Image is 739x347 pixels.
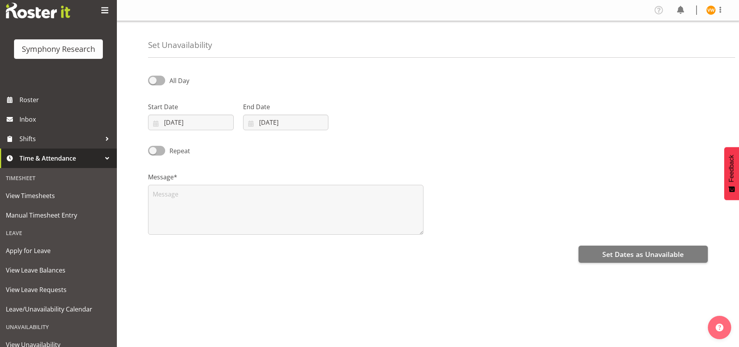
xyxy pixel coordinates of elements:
[22,43,95,55] div: Symphony Research
[2,205,115,225] a: Manual Timesheet Entry
[19,94,113,106] span: Roster
[148,115,234,130] input: Click to select...
[602,249,684,259] span: Set Dates as Unavailable
[2,170,115,186] div: Timesheet
[6,209,111,221] span: Manual Timesheet Entry
[579,246,708,263] button: Set Dates as Unavailable
[2,186,115,205] a: View Timesheets
[2,299,115,319] a: Leave/Unavailability Calendar
[19,113,113,125] span: Inbox
[169,76,189,85] span: All Day
[6,264,111,276] span: View Leave Balances
[724,147,739,200] button: Feedback - Show survey
[6,190,111,202] span: View Timesheets
[243,102,329,112] label: End Date
[2,260,115,280] a: View Leave Balances
[6,245,111,257] span: Apply for Leave
[2,280,115,299] a: View Leave Requests
[19,152,101,164] span: Time & Attendance
[2,319,115,335] div: Unavailability
[6,303,111,315] span: Leave/Unavailability Calendar
[148,41,212,50] h4: Set Unavailability
[6,3,70,18] img: Rosterit website logo
[19,133,101,145] span: Shifts
[6,284,111,296] span: View Leave Requests
[2,241,115,260] a: Apply for Leave
[716,324,723,331] img: help-xxl-2.png
[706,5,716,15] img: virginia-wheeler11875.jpg
[2,225,115,241] div: Leave
[165,146,190,156] span: Repeat
[728,155,735,182] span: Feedback
[148,102,234,112] label: Start Date
[243,115,329,130] input: Click to select...
[148,172,423,182] label: Message*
